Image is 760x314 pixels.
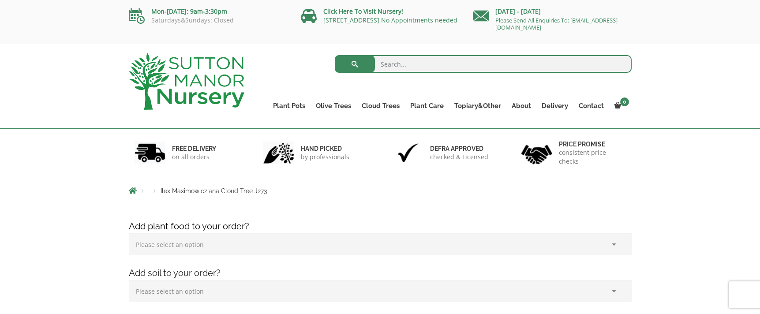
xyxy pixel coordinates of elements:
a: About [506,100,536,112]
a: Olive Trees [311,100,356,112]
p: by professionals [301,153,349,161]
span: Ilex Maximowicziana Cloud Tree J273 [161,187,267,194]
p: Saturdays&Sundays: Closed [129,17,288,24]
a: Click Here To Visit Nursery! [323,7,403,15]
img: logo [129,53,244,110]
a: 0 [609,100,632,112]
p: [DATE] - [DATE] [473,6,632,17]
a: Please Send All Enquiries To: [EMAIL_ADDRESS][DOMAIN_NAME] [495,16,618,31]
a: Plant Pots [268,100,311,112]
img: 4.jpg [521,139,552,166]
h6: Defra approved [430,145,488,153]
a: Plant Care [405,100,449,112]
h6: FREE DELIVERY [172,145,216,153]
a: [STREET_ADDRESS] No Appointments needed [323,16,457,24]
h4: Add plant food to your order? [122,220,638,233]
img: 3.jpg [393,142,423,164]
a: Cloud Trees [356,100,405,112]
a: Topiary&Other [449,100,506,112]
h6: hand picked [301,145,349,153]
p: Mon-[DATE]: 9am-3:30pm [129,6,288,17]
h6: Price promise [559,140,626,148]
nav: Breadcrumbs [129,187,632,194]
h4: Add soil to your order? [122,266,638,280]
img: 1.jpg [135,142,165,164]
a: Contact [573,100,609,112]
p: consistent price checks [559,148,626,166]
p: on all orders [172,153,216,161]
p: checked & Licensed [430,153,488,161]
a: Delivery [536,100,573,112]
span: 0 [620,97,629,106]
img: 2.jpg [263,142,294,164]
input: Search... [335,55,632,73]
